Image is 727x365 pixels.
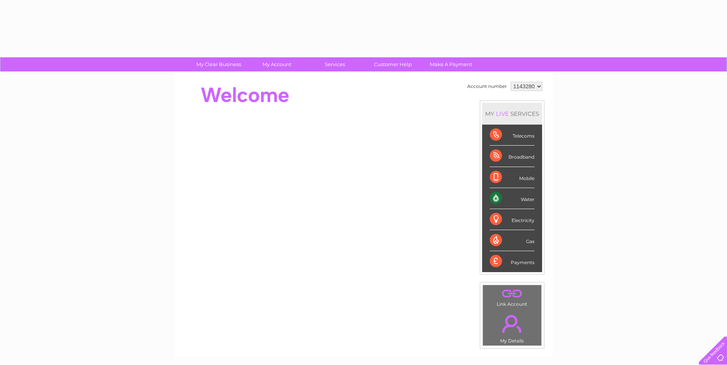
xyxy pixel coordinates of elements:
a: My Clear Business [187,57,250,71]
div: Mobile [490,167,534,188]
div: MY SERVICES [482,103,542,125]
div: Broadband [490,146,534,167]
a: My Account [245,57,308,71]
div: LIVE [494,110,510,117]
a: . [485,287,539,300]
a: Make A Payment [419,57,483,71]
div: Water [490,188,534,209]
div: Payments [490,251,534,272]
a: Services [303,57,366,71]
td: Link Account [483,285,542,309]
td: Account number [465,80,509,93]
a: Customer Help [361,57,424,71]
div: Electricity [490,209,534,230]
a: . [485,310,539,337]
td: My Details [483,308,542,346]
div: Telecoms [490,125,534,146]
div: Gas [490,230,534,251]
